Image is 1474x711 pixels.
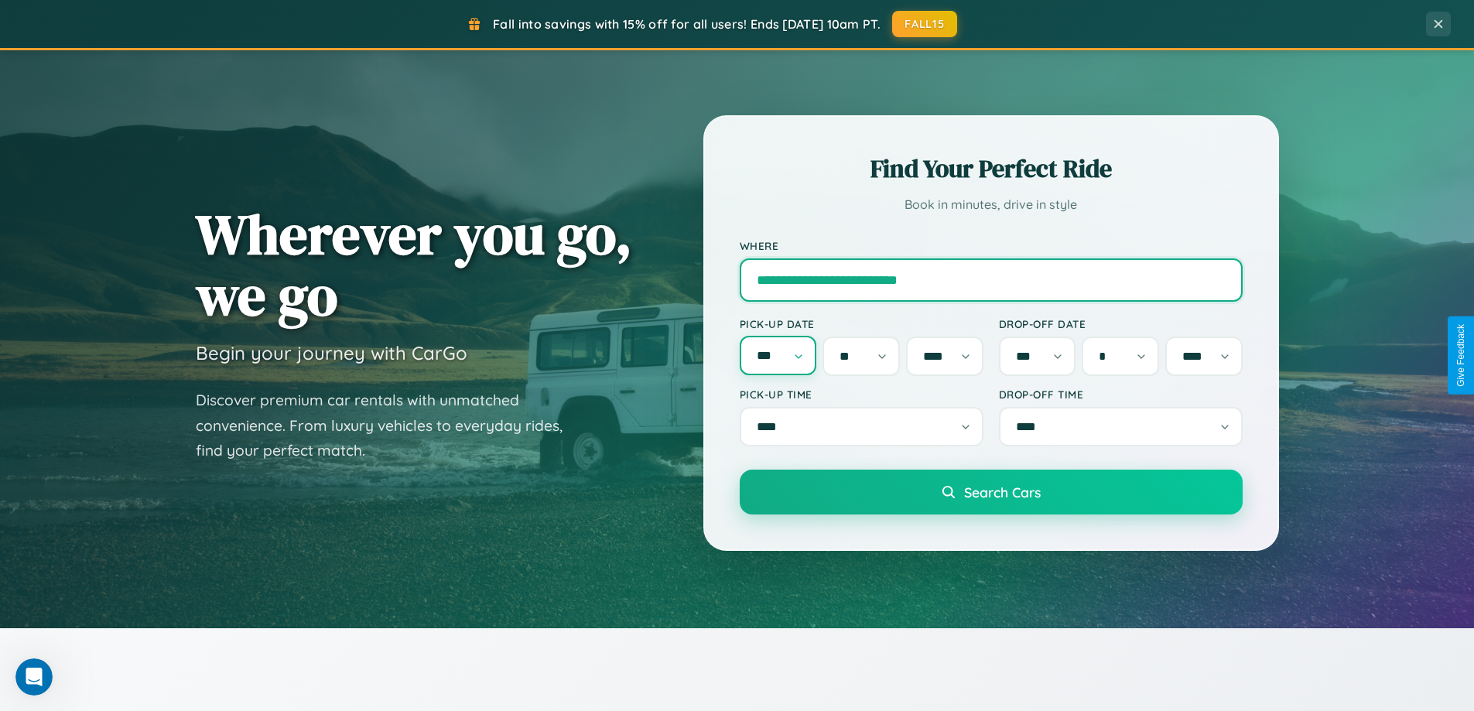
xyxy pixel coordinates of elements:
[196,341,467,364] h3: Begin your journey with CarGo
[999,388,1243,401] label: Drop-off Time
[740,239,1243,252] label: Where
[740,470,1243,514] button: Search Cars
[740,152,1243,186] h2: Find Your Perfect Ride
[999,317,1243,330] label: Drop-off Date
[964,484,1041,501] span: Search Cars
[1455,324,1466,387] div: Give Feedback
[740,388,983,401] label: Pick-up Time
[196,203,632,326] h1: Wherever you go, we go
[196,388,583,463] p: Discover premium car rentals with unmatched convenience. From luxury vehicles to everyday rides, ...
[740,317,983,330] label: Pick-up Date
[15,658,53,696] iframe: Intercom live chat
[740,193,1243,216] p: Book in minutes, drive in style
[493,16,881,32] span: Fall into savings with 15% off for all users! Ends [DATE] 10am PT.
[892,11,957,37] button: FALL15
